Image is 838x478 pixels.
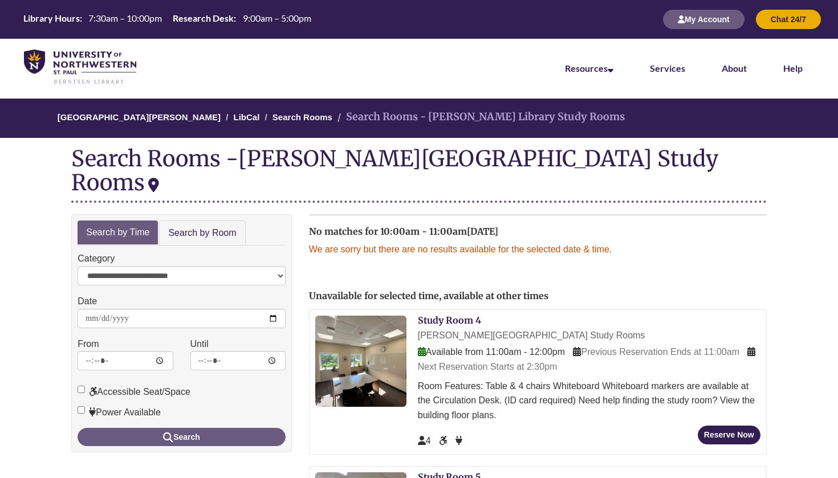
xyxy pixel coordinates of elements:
[159,220,245,246] a: Search by Room
[650,63,685,73] a: Services
[756,14,821,24] a: Chat 24/7
[309,242,767,257] p: We are sorry but there are no results available for the selected date & time.
[24,50,136,85] img: UNWSP Library Logo
[418,347,565,357] span: Available from 11:00am - 12:00pm
[698,426,760,444] button: Reserve Now
[439,436,449,446] span: Accessible Seat/Space
[418,379,760,423] div: Room Features: Table & 4 chairs Whiteboard Whiteboard markers are available at the Circulation De...
[455,436,462,446] span: Power Available
[418,436,431,446] span: The capacity of this space
[573,347,739,357] span: Previous Reservation Ends at 11:00am
[190,337,209,352] label: Until
[756,10,821,29] button: Chat 24/7
[71,146,767,202] div: Search Rooms -
[78,385,190,399] label: Accessible Seat/Space
[663,14,745,24] a: My Account
[78,294,97,309] label: Date
[19,12,315,26] table: Hours Today
[19,12,84,24] th: Library Hours:
[722,63,747,73] a: About
[309,291,767,301] h2: Unavailable for selected time, available at other times
[418,314,481,326] a: Study Room 4
[58,112,221,122] a: [GEOGRAPHIC_DATA][PERSON_NAME]
[315,316,406,407] img: Study Room 4
[565,63,613,73] a: Resources
[71,145,718,196] div: [PERSON_NAME][GEOGRAPHIC_DATA] Study Rooms
[78,337,99,352] label: From
[78,220,158,245] a: Search by Time
[19,12,315,27] a: Hours Today
[783,63,803,73] a: Help
[168,12,238,24] th: Research Desk:
[78,406,85,414] input: Power Available
[272,112,332,122] a: Search Rooms
[78,251,115,266] label: Category
[71,99,767,138] nav: Breadcrumb
[335,109,625,125] li: Search Rooms - [PERSON_NAME] Library Study Rooms
[78,386,85,393] input: Accessible Seat/Space
[243,13,311,23] span: 9:00am – 5:00pm
[78,405,161,420] label: Power Available
[309,227,767,237] h2: No matches for 10:00am - 11:00am[DATE]
[418,328,760,343] div: [PERSON_NAME][GEOGRAPHIC_DATA] Study Rooms
[234,112,260,122] a: LibCal
[78,428,286,446] button: Search
[88,13,162,23] span: 7:30am – 10:00pm
[663,10,745,29] button: My Account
